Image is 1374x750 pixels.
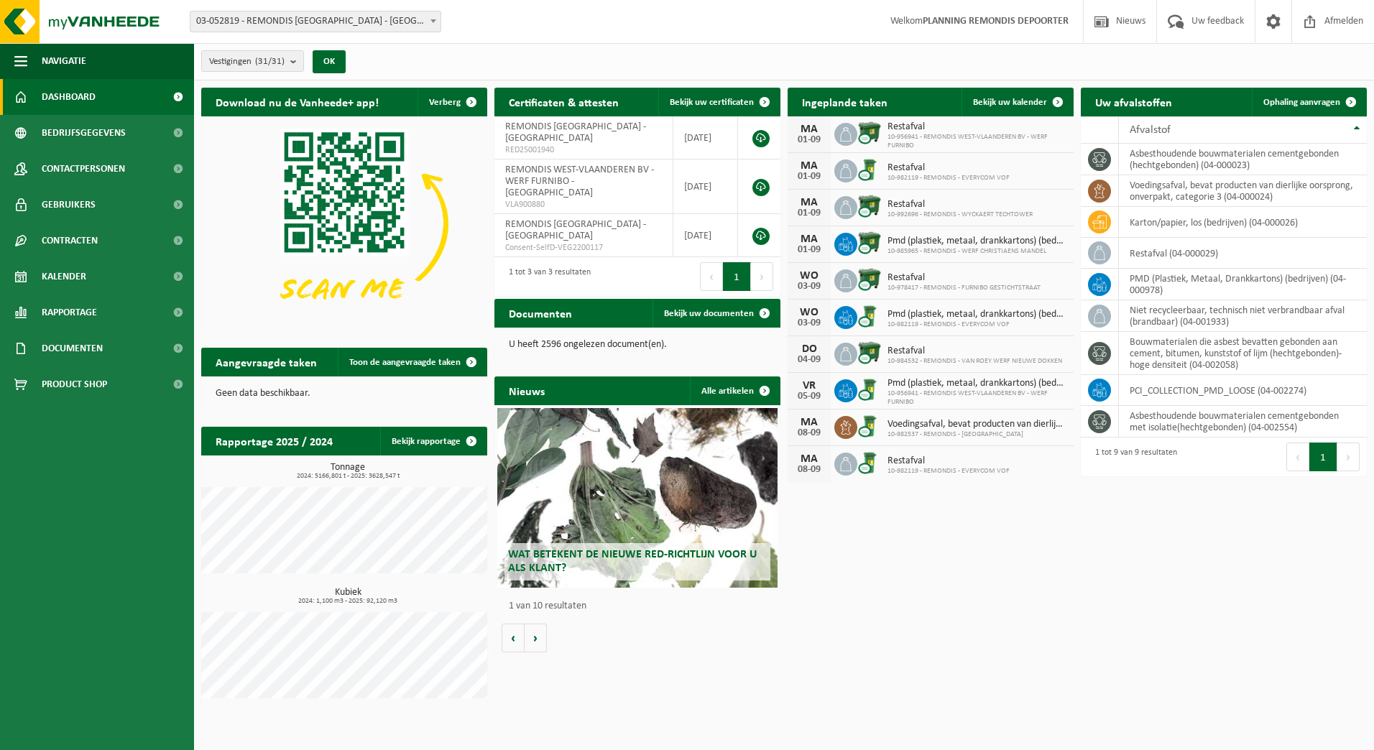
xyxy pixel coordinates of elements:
[887,236,1066,247] span: Pmd (plastiek, metaal, drankkartons) (bedrijven)
[505,242,662,254] span: Consent-SelfD-VEG2200117
[857,267,882,292] img: WB-1100-CU
[795,245,824,255] div: 01-09
[670,98,754,107] span: Bekijk uw certificaten
[887,174,1010,182] span: 10-982119 - REMONDIS - EVERYCOM VOF
[795,172,824,182] div: 01-09
[42,295,97,330] span: Rapportage
[788,88,902,116] h2: Ingeplande taken
[42,151,125,187] span: Contactpersonen
[1309,443,1337,471] button: 1
[380,427,486,455] a: Bekijk rapportage
[1286,443,1309,471] button: Previous
[208,598,487,605] span: 2024: 1,100 m3 - 2025: 92,120 m3
[690,376,779,405] a: Alle artikelen
[795,318,824,328] div: 03-09
[201,427,347,455] h2: Rapportage 2025 / 2024
[887,210,1033,219] span: 10-992696 - REMONDIS - WYCKAERT TECHTOWER
[349,358,461,367] span: Toon de aangevraagde taken
[255,57,285,66] count: (31/31)
[795,380,824,392] div: VR
[887,121,1066,133] span: Restafval
[190,11,441,32] span: 03-052819 - REMONDIS WEST-VLAANDEREN - OOSTENDE
[1119,144,1367,175] td: asbesthoudende bouwmaterialen cementgebonden (hechtgebonden) (04-000023)
[1119,269,1367,300] td: PMD (Plastiek, Metaal, Drankkartons) (bedrijven) (04-000978)
[795,417,824,428] div: MA
[494,88,633,116] h2: Certificaten & attesten
[795,465,824,475] div: 08-09
[505,121,646,144] span: REMONDIS [GEOGRAPHIC_DATA] - [GEOGRAPHIC_DATA]
[658,88,779,116] a: Bekijk uw certificaten
[509,601,773,611] p: 1 van 10 resultaten
[887,162,1010,174] span: Restafval
[857,304,882,328] img: WB-0240-CU
[505,144,662,156] span: RED25001940
[795,160,824,172] div: MA
[887,133,1066,150] span: 10-956941 - REMONDIS WEST-VLAANDEREN BV - WERF FURNIBO
[887,247,1066,256] span: 10-985965 - REMONDIS - WERF CHRISTIAENS MANDEL
[429,98,461,107] span: Verberg
[509,340,766,350] p: U heeft 2596 ongelezen document(en).
[673,159,738,214] td: [DATE]
[887,284,1041,292] span: 10-978417 - REMONDIS - FURNIBO GESTICHTSTRAAT
[857,121,882,145] img: WB-1100-CU
[1130,124,1171,136] span: Afvalstof
[209,51,285,73] span: Vestigingen
[887,346,1062,357] span: Restafval
[795,392,824,402] div: 05-09
[42,43,86,79] span: Navigatie
[502,624,525,652] button: Vorige
[216,389,473,399] p: Geen data beschikbaar.
[42,187,96,223] span: Gebruikers
[887,199,1033,210] span: Restafval
[887,467,1010,476] span: 10-982119 - REMONDIS - EVERYCOM VOF
[653,299,779,328] a: Bekijk uw documenten
[497,408,778,588] a: Wat betekent de nieuwe RED-richtlijn voor u als klant?
[857,450,882,475] img: WB-0240-CU
[508,549,757,574] span: Wat betekent de nieuwe RED-richtlijn voor u als klant?
[664,309,754,318] span: Bekijk uw documenten
[201,116,487,331] img: Download de VHEPlus App
[1252,88,1365,116] a: Ophaling aanvragen
[795,197,824,208] div: MA
[505,165,654,198] span: REMONDIS WEST-VLAANDEREN BV - WERF FURNIBO - [GEOGRAPHIC_DATA]
[751,262,773,291] button: Next
[795,307,824,318] div: WO
[1119,332,1367,375] td: bouwmaterialen die asbest bevatten gebonden aan cement, bitumen, kunststof of lijm (hechtgebonden...
[795,208,824,218] div: 01-09
[973,98,1047,107] span: Bekijk uw kalender
[338,348,486,376] a: Toon de aangevraagde taken
[795,453,824,465] div: MA
[887,357,1062,366] span: 10-984532 - REMONDIS - VAN ROEY WERF NIEUWE DOKKEN
[42,223,98,259] span: Contracten
[857,194,882,218] img: WB-1100-CU
[1337,443,1360,471] button: Next
[1081,88,1186,116] h2: Uw afvalstoffen
[673,116,738,159] td: [DATE]
[313,50,346,73] button: OK
[1119,406,1367,437] td: asbesthoudende bouwmaterialen cementgebonden met isolatie(hechtgebonden) (04-002554)
[795,343,824,355] div: DO
[887,389,1066,407] span: 10-956941 - REMONDIS WEST-VLAANDEREN BV - WERF FURNIBO
[1088,441,1177,473] div: 1 tot 9 van 9 resultaten
[201,88,393,116] h2: Download nu de Vanheede+ app!
[1119,207,1367,238] td: karton/papier, los (bedrijven) (04-000026)
[857,414,882,438] img: WB-0240-CU
[795,135,824,145] div: 01-09
[505,219,646,241] span: REMONDIS [GEOGRAPHIC_DATA] - [GEOGRAPHIC_DATA]
[795,355,824,365] div: 04-09
[418,88,486,116] button: Verberg
[42,115,126,151] span: Bedrijfsgegevens
[887,455,1010,467] span: Restafval
[887,309,1066,320] span: Pmd (plastiek, metaal, drankkartons) (bedrijven)
[887,272,1041,284] span: Restafval
[1263,98,1340,107] span: Ophaling aanvragen
[795,124,824,135] div: MA
[525,624,547,652] button: Volgende
[201,50,304,72] button: Vestigingen(31/31)
[502,261,591,292] div: 1 tot 3 van 3 resultaten
[494,299,586,327] h2: Documenten
[795,270,824,282] div: WO
[923,16,1069,27] strong: PLANNING REMONDIS DEPOORTER
[887,430,1066,439] span: 10-982537 - REMONDIS - [GEOGRAPHIC_DATA]
[208,588,487,605] h3: Kubiek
